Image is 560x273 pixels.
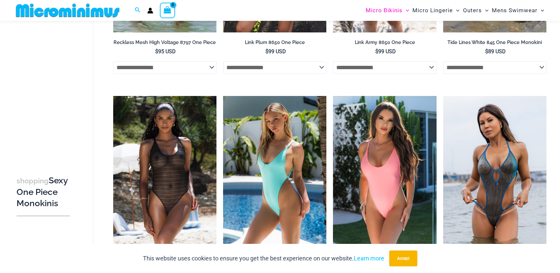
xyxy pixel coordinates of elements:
[223,96,326,251] img: Thunder Turquoise 8931 One Piece 03
[412,2,453,19] span: Micro Lingerie
[354,255,384,262] a: Learn more
[333,39,436,46] h2: Link Army 8650 One Piece
[17,22,76,155] iframe: TrustedSite Certified
[160,3,175,18] a: View Shopping Cart, empty
[490,2,546,19] a: Mens SwimwearMenu ToggleMenu Toggle
[17,175,70,209] h3: Sexy One Piece Monokinis
[537,2,544,19] span: Menu Toggle
[147,8,153,14] a: Account icon link
[375,48,378,55] span: $
[364,2,411,19] a: Micro BikinisMenu ToggleMenu Toggle
[223,39,326,46] h2: Link Plum 8650 One Piece
[461,2,490,19] a: OutersMenu ToggleMenu Toggle
[443,96,546,251] img: Lightning Shimmer Glittering Dunes 819 One Piece Monokini 02
[375,48,396,55] bdi: 99 USD
[443,39,546,46] h2: Tide Lines White 845 One Piece Monokini
[223,39,326,48] a: Link Plum 8650 One Piece
[265,48,286,55] bdi: 99 USD
[482,2,489,19] span: Menu Toggle
[223,96,326,251] a: Thunder Turquoise 8931 One Piece 03Thunder Turquoise 8931 One Piece 05Thunder Turquoise 8931 One ...
[402,2,409,19] span: Menu Toggle
[443,96,546,251] a: Lightning Shimmer Glittering Dunes 819 One Piece Monokini 02Lightning Shimmer Glittering Dunes 81...
[443,39,546,48] a: Tide Lines White 845 One Piece Monokini
[143,253,384,263] p: This website uses cookies to ensure you get the best experience on our website.
[113,96,216,251] a: Tide Lines Black 845 One Piece Monokini 02Tide Lines Black 845 One Piece Monokini 05Tide Lines Bl...
[363,1,547,20] nav: Site Navigation
[463,2,482,19] span: Outers
[155,48,158,55] span: $
[485,48,506,55] bdi: 89 USD
[155,48,176,55] bdi: 95 USD
[411,2,461,19] a: Micro LingerieMenu ToggleMenu Toggle
[113,96,216,251] img: Tide Lines Black 845 One Piece Monokini 02
[492,2,537,19] span: Mens Swimwear
[366,2,402,19] span: Micro Bikinis
[265,48,268,55] span: $
[17,177,49,185] span: shopping
[113,39,216,46] h2: Reckless Mesh High Voltage 8797 One Piece
[113,39,216,48] a: Reckless Mesh High Voltage 8797 One Piece
[389,250,417,266] button: Accept
[485,48,488,55] span: $
[135,6,141,15] a: Search icon link
[453,2,459,19] span: Menu Toggle
[13,3,122,18] img: MM SHOP LOGO FLAT
[333,39,436,48] a: Link Army 8650 One Piece
[333,96,436,251] a: Thunder Neon Peach 8931 One Piece 01Thunder Neon Peach 8931 One Piece 03Thunder Neon Peach 8931 O...
[333,96,436,251] img: Thunder Neon Peach 8931 One Piece 01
